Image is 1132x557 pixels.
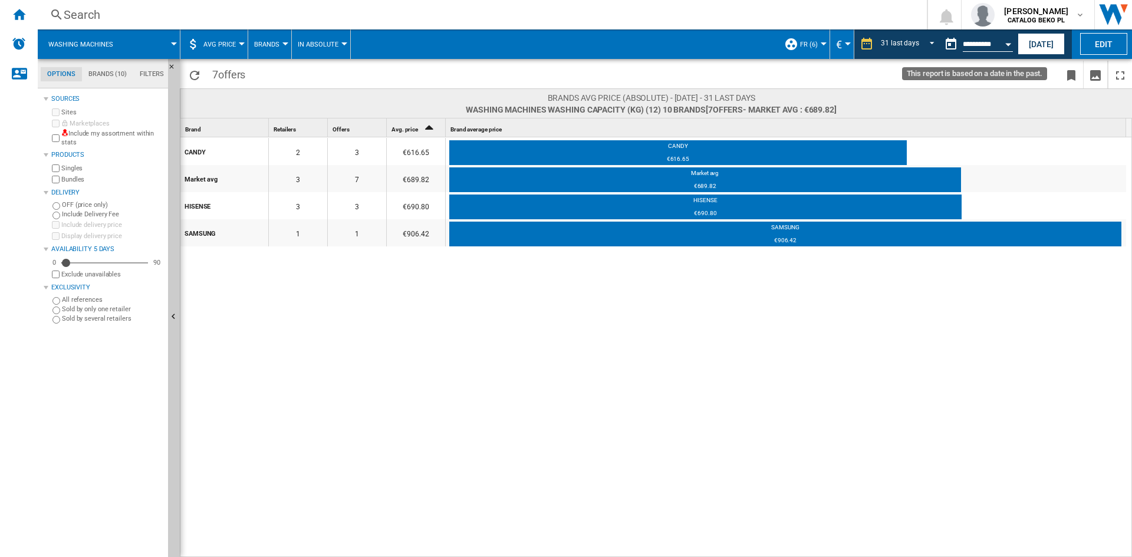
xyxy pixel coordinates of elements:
button: Download as image [1084,61,1107,88]
div: FR (6) [784,29,824,59]
span: offers [218,68,245,81]
div: SAMSUNG [449,223,1121,235]
input: All references [52,297,60,305]
span: € [836,38,842,51]
img: profile.jpg [971,3,995,27]
label: Include my assortment within stats [61,129,163,147]
div: Sources [51,94,163,104]
div: Retailers Sort None [271,118,327,137]
input: Sold by several retailers [52,316,60,324]
div: €616.65 [449,155,907,167]
span: In Absolute [298,41,338,48]
div: 2 [269,138,327,165]
label: Include Delivery Fee [62,210,163,219]
div: €690.80 [387,192,445,219]
label: Sites [61,108,163,117]
button: Open calendar [998,32,1019,53]
button: Bookmark this report [1059,61,1083,88]
input: Sites [52,108,60,116]
span: Brand [185,126,201,133]
span: Offers [333,126,349,133]
input: Include delivery price [52,221,60,229]
div: SAMSUNG [185,220,268,245]
div: Delivery [51,188,163,197]
span: offers [713,105,743,114]
md-select: REPORTS.WIZARD.STEPS.REPORT.STEPS.REPORT_OPTIONS.PERIOD: 31 last days [880,35,939,54]
button: In Absolute [298,29,344,59]
span: Brands [254,41,279,48]
label: Marketplaces [61,119,163,128]
span: Retailers [274,126,296,133]
span: Washing machines WASHING CAPACITY (KG) (12) 10 brands [466,104,837,116]
label: Display delivery price [61,232,163,240]
md-menu: Currency [830,29,854,59]
md-tab-item: Options [41,67,82,81]
div: Brands [254,29,285,59]
div: €616.65 [387,138,445,165]
span: Brands AVG price (absolute) - [DATE] - 31 last days [466,92,837,104]
div: Search [64,6,896,23]
div: Products [51,150,163,160]
input: Display delivery price [52,232,60,240]
div: €906.42 [449,236,1121,248]
div: HISENSE [449,196,962,208]
div: This report is based on a date in the past. [939,29,1015,59]
div: Exclusivity [51,283,163,292]
input: Sold by only one retailer [52,306,60,314]
div: Sort None [330,118,386,137]
div: Washing machines [44,29,174,59]
div: 90 [150,258,163,267]
label: Include delivery price [61,220,163,229]
input: Display delivery price [52,271,60,278]
label: Sold by only one retailer [62,305,163,314]
div: AVG Price [186,29,242,59]
div: €689.82 [387,165,445,192]
label: Sold by several retailers [62,314,163,323]
button: Washing machines [48,29,125,59]
button: Reload [183,61,206,88]
span: 7 [206,61,251,85]
label: All references [62,295,163,304]
div: 3 [328,138,386,165]
img: alerts-logo.svg [12,37,26,51]
span: Avg. price [391,126,418,133]
div: Sort Ascending [389,118,445,137]
div: 31 last days [881,39,919,47]
div: Sort None [183,118,268,137]
span: AVG Price [203,41,236,48]
div: 3 [269,192,327,219]
button: Edit [1080,33,1127,55]
div: €689.82 [449,182,961,194]
span: Washing machines [48,41,113,48]
input: Bundles [52,176,60,183]
label: OFF (price only) [62,200,163,209]
input: Singles [52,164,60,172]
div: Sort None [448,118,1126,137]
label: Singles [61,164,163,173]
div: 0 [50,258,59,267]
div: Market avg [449,169,961,181]
div: CANDY [449,142,907,154]
div: Brand Sort None [183,118,268,137]
button: € [836,29,848,59]
button: md-calendar [939,32,963,56]
label: Bundles [61,175,163,184]
input: Include Delivery Fee [52,212,60,219]
span: [PERSON_NAME] [1004,5,1068,17]
md-slider: Availability [61,257,148,269]
div: 3 [328,192,386,219]
md-tab-item: Brands (10) [82,67,133,81]
div: Brand average price Sort None [448,118,1126,137]
input: Marketplaces [52,120,60,127]
img: mysite-not-bg-18x18.png [61,129,68,136]
div: HISENSE [185,193,268,218]
div: Offers Sort None [330,118,386,137]
span: Sort Ascending [419,126,438,133]
b: CATALOG BEKO PL [1008,17,1065,24]
div: 1 [269,219,327,246]
div: Market avg [185,166,268,191]
div: Sort None [271,118,327,137]
div: 1 [328,219,386,246]
span: FR (6) [800,41,818,48]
